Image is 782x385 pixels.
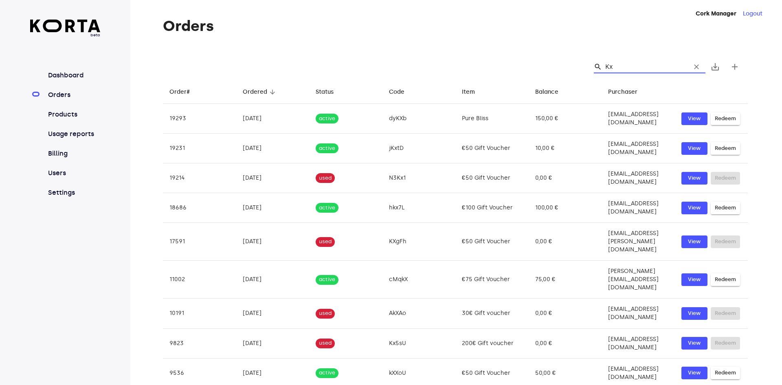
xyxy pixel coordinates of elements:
span: beta [30,32,101,38]
td: 19231 [163,134,236,163]
img: Korta [30,20,101,32]
button: Create new gift card [725,57,745,77]
td: €50 Gift Voucher [455,223,529,261]
div: Status [316,87,334,97]
span: Redeem [715,275,736,284]
td: [EMAIL_ADDRESS][PERSON_NAME][DOMAIN_NAME] [602,223,675,261]
button: View [681,307,707,320]
td: 0,00 € [529,223,602,261]
span: Item [462,87,485,97]
a: beta [30,20,101,38]
td: [EMAIL_ADDRESS][DOMAIN_NAME] [602,163,675,193]
td: [DATE] [236,104,310,134]
span: used [316,174,335,182]
button: Logout [743,10,762,18]
div: Purchaser [608,87,637,97]
span: View [685,114,703,123]
button: Redeem [711,202,740,214]
span: active [316,369,338,377]
span: Order# [169,87,200,97]
span: View [685,237,703,246]
span: View [685,174,703,183]
div: Item [462,87,475,97]
td: Kx5sU [382,328,456,358]
td: 10,00 € [529,134,602,163]
td: [PERSON_NAME][EMAIL_ADDRESS][DOMAIN_NAME] [602,261,675,299]
span: active [316,204,338,212]
td: 30€ Gift voucher [455,299,529,328]
td: [DATE] [236,163,310,193]
strong: Cork Manager [696,10,736,17]
button: Export [705,57,725,77]
button: Redeem [711,142,740,155]
td: Pure Bliss [455,104,529,134]
td: 150,00 € [529,104,602,134]
button: View [681,112,707,125]
td: [EMAIL_ADDRESS][DOMAIN_NAME] [602,104,675,134]
td: 19214 [163,163,236,193]
td: 19293 [163,104,236,134]
span: Code [389,87,415,97]
td: AkXAo [382,299,456,328]
td: €100 Gift Voucher [455,193,529,223]
td: N3Kx1 [382,163,456,193]
button: Redeem [711,367,740,379]
button: View [681,202,707,214]
span: save_alt [710,62,720,72]
td: 0,00 € [529,328,602,358]
span: View [685,368,703,378]
td: €50 Gift Voucher [455,163,529,193]
td: 200€ Gift voucher [455,328,529,358]
td: 9823 [163,328,236,358]
td: €75 Gift Voucher [455,261,529,299]
a: Billing [46,149,101,158]
td: KXgFh [382,223,456,261]
span: active [316,115,338,123]
a: Settings [46,188,101,198]
span: View [685,339,703,348]
td: [EMAIL_ADDRESS][DOMAIN_NAME] [602,193,675,223]
h1: Orders [163,18,748,34]
td: 11002 [163,261,236,299]
td: 100,00 € [529,193,602,223]
span: Ordered [243,87,278,97]
button: Redeem [711,273,740,286]
td: [EMAIL_ADDRESS][DOMAIN_NAME] [602,134,675,163]
a: View [681,235,707,248]
td: 18686 [163,193,236,223]
a: Orders [46,90,101,100]
span: used [316,339,335,347]
button: Redeem [711,112,740,125]
span: Purchaser [608,87,648,97]
td: 10191 [163,299,236,328]
td: 75,00 € [529,261,602,299]
button: View [681,142,707,155]
span: used [316,238,335,246]
a: Usage reports [46,129,101,139]
span: Redeem [715,368,736,378]
button: View [681,367,707,379]
td: €50 Gift Voucher [455,134,529,163]
input: Search [605,60,684,73]
span: active [316,276,338,284]
span: Balance [535,87,569,97]
td: 17591 [163,223,236,261]
span: View [685,309,703,318]
button: View [681,172,707,185]
span: active [316,145,338,152]
span: clear [692,63,701,71]
td: hkx7L [382,193,456,223]
span: Redeem [715,203,736,213]
span: View [685,275,703,284]
a: Products [46,110,101,119]
td: cMqkX [382,261,456,299]
span: Search [594,63,602,71]
button: View [681,273,707,286]
span: used [316,310,335,317]
span: View [685,144,703,153]
td: [EMAIL_ADDRESS][DOMAIN_NAME] [602,328,675,358]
